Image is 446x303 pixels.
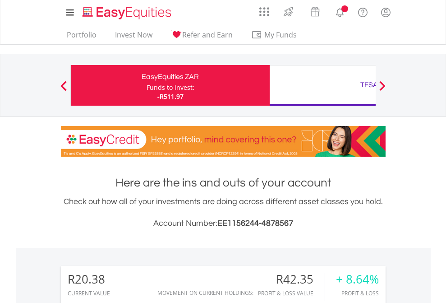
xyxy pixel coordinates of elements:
img: EasyEquities_Logo.png [81,5,175,20]
button: Previous [55,85,73,94]
img: grid-menu-icon.svg [259,7,269,17]
div: CURRENT VALUE [68,290,110,296]
a: Portfolio [63,30,100,44]
span: -R511.97 [157,92,184,101]
div: Movement on Current Holdings: [157,290,253,296]
span: Refer and Earn [182,30,233,40]
div: Funds to invest: [147,83,194,92]
a: Invest Now [111,30,156,44]
a: Notifications [328,2,351,20]
div: R42.35 [258,273,325,286]
div: EasyEquities ZAR [76,70,264,83]
div: Check out how all of your investments are doing across different asset classes you hold. [61,196,386,230]
img: thrive-v2.svg [281,5,296,19]
div: + 8.64% [336,273,379,286]
img: vouchers-v2.svg [308,5,322,19]
a: Refer and Earn [167,30,236,44]
button: Next [373,85,391,94]
a: My Profile [374,2,397,22]
h1: Here are the ins and outs of your account [61,175,386,191]
div: R20.38 [68,273,110,286]
span: EE1156244-4878567 [217,219,293,228]
img: EasyCredit Promotion Banner [61,126,386,157]
h3: Account Number: [61,217,386,230]
a: Home page [79,2,175,20]
div: Profit & Loss [336,290,379,296]
a: AppsGrid [253,2,275,17]
a: Vouchers [302,2,328,19]
a: FAQ's and Support [351,2,374,20]
div: Profit & Loss Value [258,290,325,296]
span: My Funds [251,29,310,41]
